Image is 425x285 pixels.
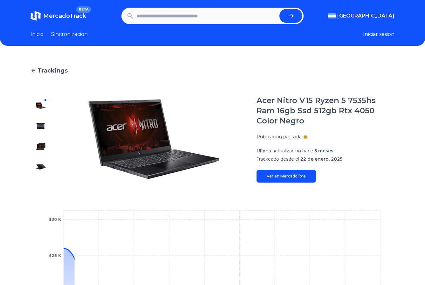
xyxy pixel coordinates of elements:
a: Sincronizacion [51,31,88,38]
img: Acer Nitro V15 Ryzen 5 7535hs Ram 16gb Ssd 512gb Rtx 4050 Color Negro [36,101,46,111]
a: Trackings [31,66,394,75]
img: Acer Nitro V15 Ryzen 5 7535hs Ram 16gb Ssd 512gb Rtx 4050 Color Negro [36,121,46,131]
tspan: $25 K [49,254,61,258]
img: Argentina [328,13,336,18]
button: Iniciar sesion [363,31,394,38]
button: [GEOGRAPHIC_DATA] [328,12,394,20]
a: Ver en Mercadolibre [257,170,316,183]
img: Acer Nitro V15 Ryzen 5 7535hs Ram 16gb Ssd 512gb Rtx 4050 Color Negro [64,95,244,183]
a: MercadoTrackBETA [31,11,86,21]
span: Trackings [38,66,68,75]
span: Trackeado desde el [257,156,299,162]
img: Acer Nitro V15 Ryzen 5 7535hs Ram 16gb Ssd 512gb Rtx 4050 Color Negro [36,162,46,172]
a: Inicio [31,31,44,38]
tspan: $30 K [49,217,61,222]
span: Ultima actualizacion hace [257,148,313,154]
img: Acer Nitro V15 Ryzen 5 7535hs Ram 16gb Ssd 512gb Rtx 4050 Color Negro [36,141,46,151]
p: Publicacion pausada [257,134,302,140]
h1: Acer Nitro V15 Ryzen 5 7535hs Ram 16gb Ssd 512gb Rtx 4050 Color Negro [257,95,394,126]
img: MercadoTrack [31,11,41,21]
span: MercadoTrack [43,12,86,19]
span: 22 de enero, 2025 [300,156,342,162]
span: 5 meses [314,148,333,154]
span: [GEOGRAPHIC_DATA] [337,12,394,20]
span: BETA [76,6,91,13]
